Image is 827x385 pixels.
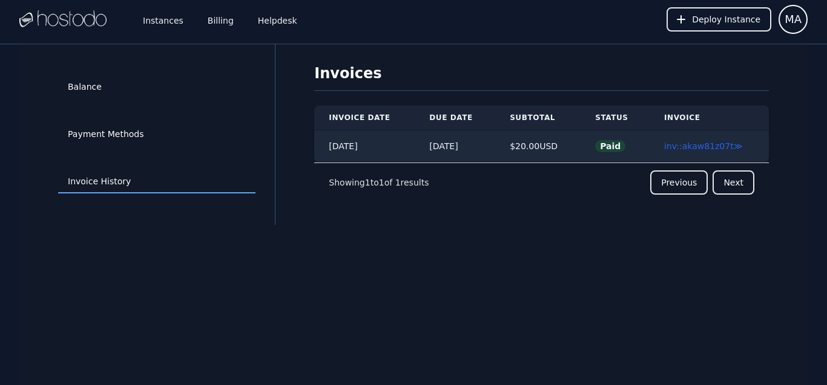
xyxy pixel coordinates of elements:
button: Next [713,170,754,195]
th: Invoice Date [314,105,415,130]
th: Invoice [650,105,769,130]
span: 1 [365,178,371,187]
a: Payment Methods [58,123,255,146]
th: Due Date [415,105,495,130]
button: Deploy Instance [667,7,771,32]
a: Balance [58,76,255,99]
span: MA [785,11,802,28]
img: Logo [19,10,107,28]
nav: Pagination [314,162,769,202]
span: Deploy Instance [692,13,760,25]
p: Showing to of results [329,176,429,189]
span: 1 [395,178,401,187]
th: Status [581,105,650,130]
a: Invoice History [58,170,255,193]
h1: Invoices [314,64,769,91]
span: 1 [379,178,384,187]
button: Previous [650,170,708,195]
div: $ 20.00 USD [510,140,566,152]
span: Paid [595,140,625,152]
td: [DATE] [314,130,415,162]
th: Subtotal [495,105,581,130]
button: User menu [779,5,808,34]
a: inv::akaw81z07t≫ [664,141,742,151]
td: [DATE] [415,130,495,162]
